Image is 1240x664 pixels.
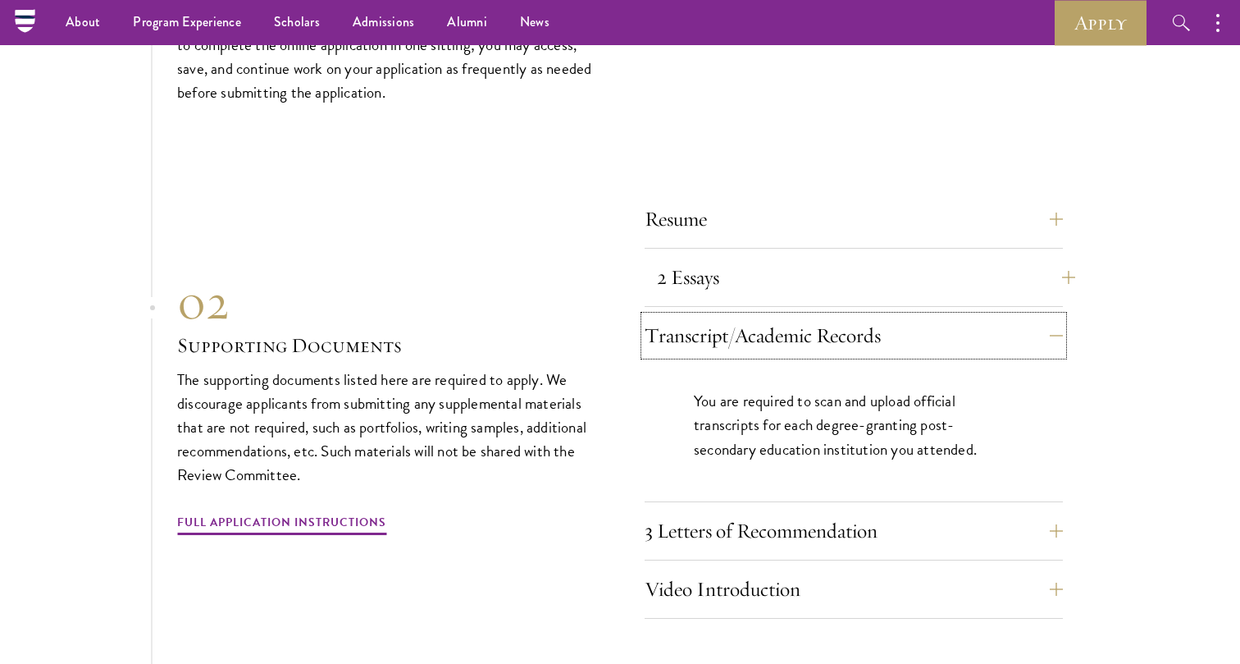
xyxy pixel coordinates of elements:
button: 2 Essays [657,258,1075,297]
button: 3 Letters of Recommendation [645,511,1063,551]
button: Resume [645,199,1063,239]
p: The supporting documents listed here are required to apply. We discourage applicants from submitt... [177,368,595,487]
button: Transcript/Academic Records [645,316,1063,355]
h3: Supporting Documents [177,332,595,359]
a: Full Application Instructions [177,512,386,538]
p: You are required to scan and upload official transcripts for each degree-granting post-secondary ... [694,389,1014,460]
button: Video Introduction [645,570,1063,609]
div: 02 [177,272,595,332]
